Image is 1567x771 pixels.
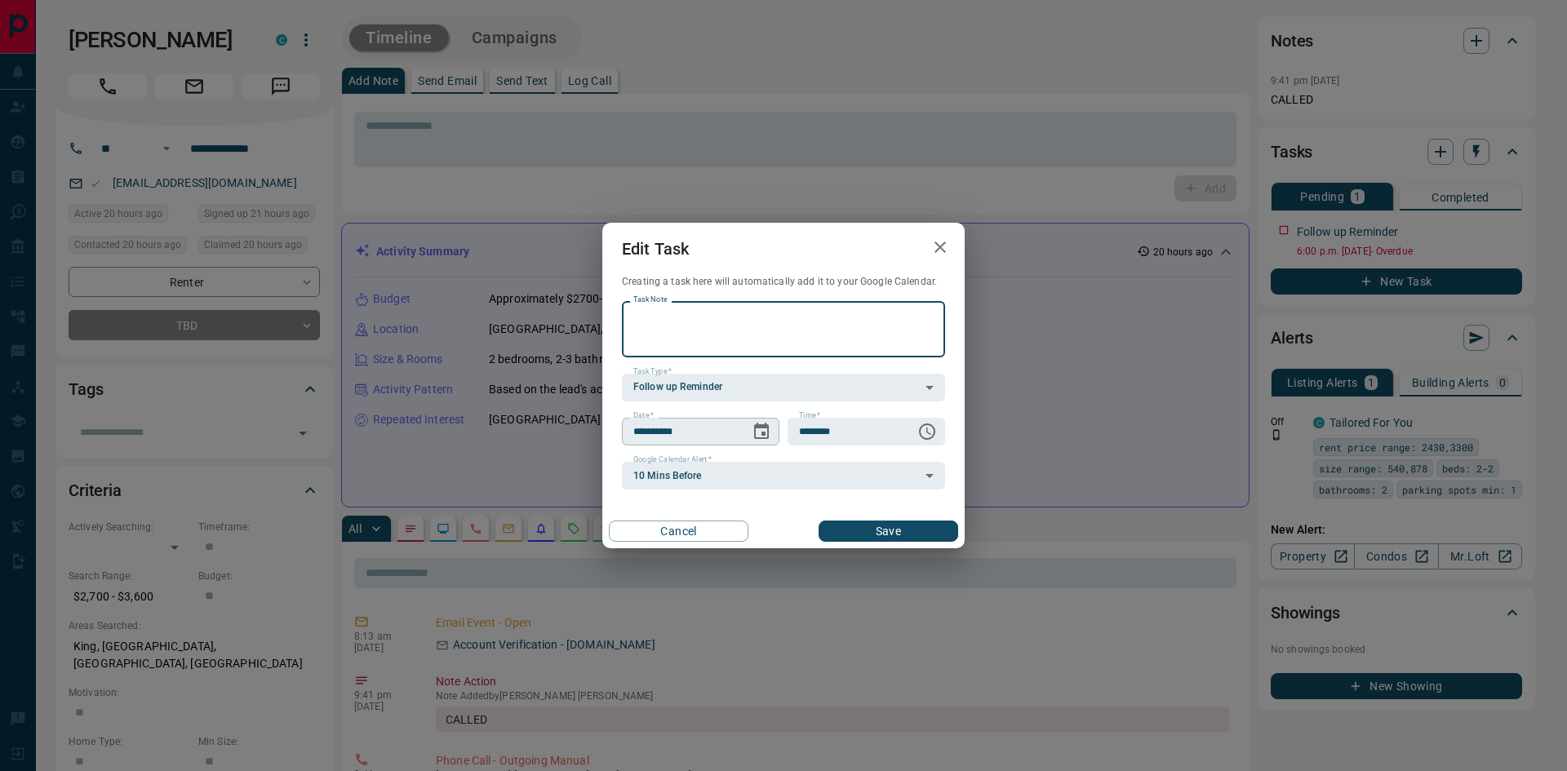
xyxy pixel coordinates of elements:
label: Date [633,410,654,421]
button: Cancel [609,521,748,542]
p: Creating a task here will automatically add it to your Google Calendar. [622,275,945,289]
div: Follow up Reminder [622,374,945,401]
label: Task Type [633,366,672,377]
label: Task Note [633,295,667,305]
button: Save [819,521,958,542]
div: 10 Mins Before [622,462,945,490]
label: Google Calendar Alert [633,454,712,465]
button: Choose time, selected time is 6:00 PM [911,415,943,448]
label: Time [799,410,820,421]
h2: Edit Task [602,223,708,275]
button: Choose date, selected date is Sep 16, 2025 [745,415,778,448]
